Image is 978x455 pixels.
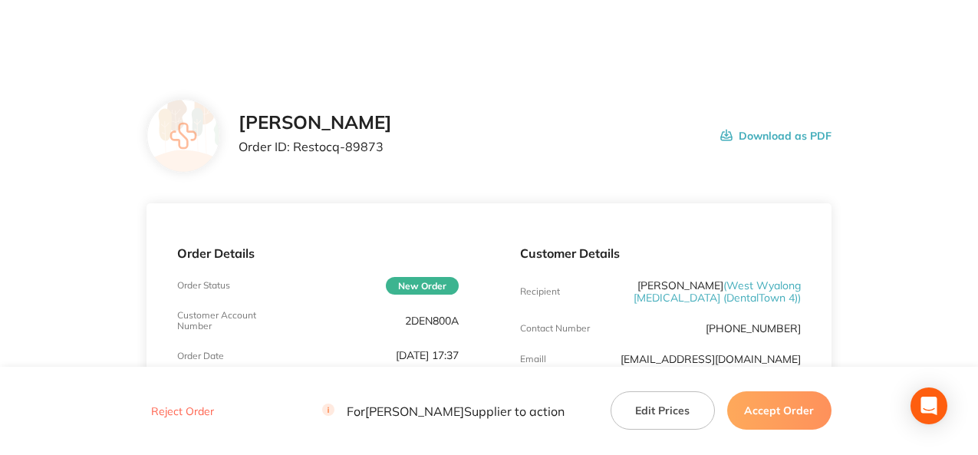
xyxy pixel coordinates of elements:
[706,322,801,335] p: [PHONE_NUMBER]
[322,404,565,418] p: For [PERSON_NAME] Supplier to action
[147,404,219,418] button: Reject Order
[239,140,392,153] p: Order ID: Restocq- 89873
[386,277,459,295] span: New Order
[520,323,590,334] p: Contact Number
[80,21,233,45] img: Restocq logo
[520,286,560,297] p: Recipient
[177,351,224,361] p: Order Date
[520,354,546,364] p: Emaill
[177,310,271,331] p: Customer Account Number
[614,279,801,304] p: [PERSON_NAME]
[720,112,831,160] button: Download as PDF
[634,279,801,305] span: ( West Wyalong [MEDICAL_DATA] (DentalTown 4) )
[727,391,831,430] button: Accept Order
[80,21,233,47] a: Restocq logo
[621,352,801,366] a: [EMAIL_ADDRESS][DOMAIN_NAME]
[611,391,715,430] button: Edit Prices
[910,387,947,424] div: Open Intercom Messenger
[239,112,392,134] h2: [PERSON_NAME]
[405,315,459,327] p: 2DEN800A
[396,349,459,361] p: [DATE] 17:37
[177,246,458,260] p: Order Details
[520,246,801,260] p: Customer Details
[177,280,230,291] p: Order Status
